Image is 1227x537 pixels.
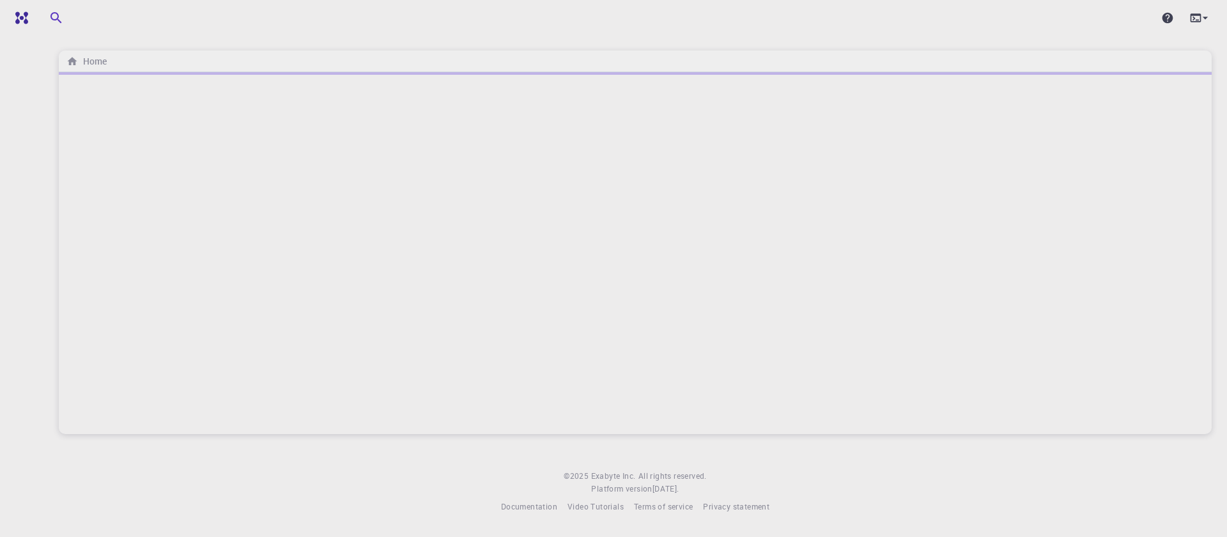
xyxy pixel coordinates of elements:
[501,501,557,513] a: Documentation
[591,483,652,495] span: Platform version
[564,470,590,483] span: © 2025
[10,12,28,24] img: logo
[78,54,107,68] h6: Home
[567,501,624,511] span: Video Tutorials
[703,501,769,511] span: Privacy statement
[652,483,679,495] a: [DATE].
[703,501,769,513] a: Privacy statement
[64,54,109,68] nav: breadcrumb
[567,501,624,513] a: Video Tutorials
[638,470,707,483] span: All rights reserved.
[634,501,693,513] a: Terms of service
[591,470,636,483] a: Exabyte Inc.
[591,471,636,481] span: Exabyte Inc.
[501,501,557,511] span: Documentation
[634,501,693,511] span: Terms of service
[652,483,679,494] span: [DATE] .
